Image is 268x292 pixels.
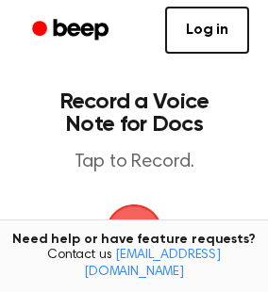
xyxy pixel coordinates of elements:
a: Log in [165,7,249,54]
img: Beep Logo [106,204,162,261]
p: Tap to Record. [34,151,234,174]
a: Beep [19,12,126,49]
a: [EMAIL_ADDRESS][DOMAIN_NAME] [84,249,221,279]
span: Contact us [11,248,257,281]
h1: Record a Voice Note for Docs [34,90,234,136]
